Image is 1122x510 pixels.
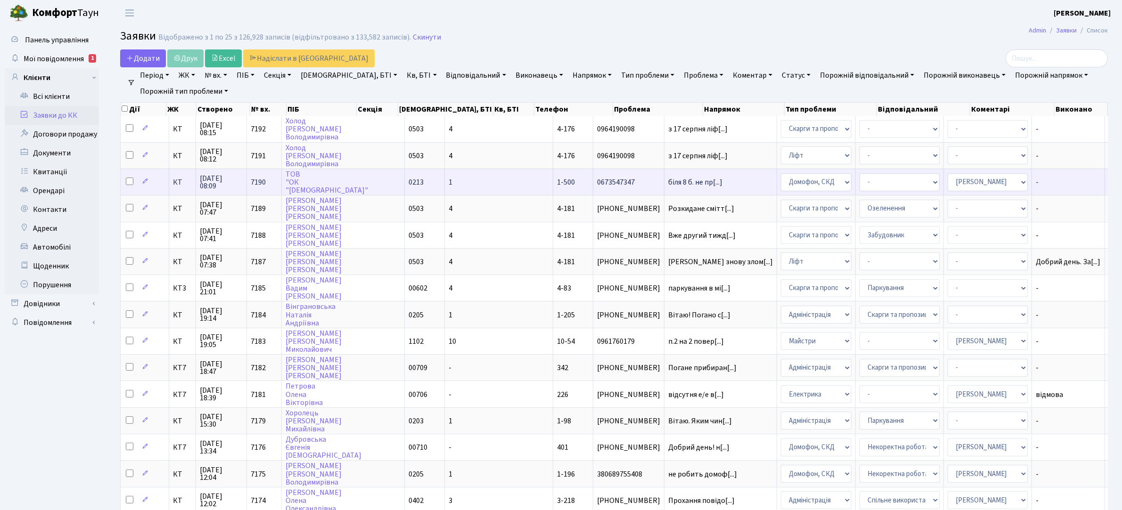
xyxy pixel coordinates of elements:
[703,103,785,116] th: Напрямок
[5,68,99,87] a: Клієнти
[816,67,918,83] a: Порожній відповідальний
[251,495,266,506] span: 7174
[597,258,660,266] span: [PHONE_NUMBER]
[597,444,660,451] span: [PHONE_NUMBER]
[5,219,99,238] a: Адреси
[1036,232,1101,239] span: -
[251,230,266,241] span: 7188
[557,124,575,134] span: 4-176
[200,360,243,375] span: [DATE] 18:47
[200,254,243,269] span: [DATE] 07:38
[409,257,424,267] span: 0503
[251,442,266,453] span: 7176
[200,333,243,348] span: [DATE] 19:05
[557,363,568,373] span: 342
[200,440,243,455] span: [DATE] 13:34
[557,469,575,479] span: 1-196
[173,444,192,451] span: КТ7
[200,413,243,428] span: [DATE] 15:30
[597,364,660,372] span: [PHONE_NUMBER]
[557,230,575,241] span: 4-181
[1036,417,1101,425] span: -
[668,151,728,161] span: з 17 серпня ліф[...]
[173,364,192,372] span: КТ7
[617,67,678,83] a: Тип проблеми
[680,67,727,83] a: Проблема
[597,391,660,398] span: [PHONE_NUMBER]
[89,54,96,63] div: 1
[5,162,99,181] a: Квитанції
[286,143,342,169] a: Холод[PERSON_NAME]Володимирівна
[668,124,728,134] span: з 17 серпня ліф[...]
[409,151,424,161] span: 0503
[5,106,99,125] a: Заявки до КК
[785,103,877,116] th: Тип проблеми
[597,178,660,186] span: 0673547347
[173,125,192,133] span: КТ
[557,177,575,187] span: 1-500
[1011,67,1092,83] a: Порожній напрямок
[5,257,99,275] a: Щоденник
[449,230,452,241] span: 4
[251,416,266,426] span: 7179
[409,124,424,134] span: 0503
[173,258,192,266] span: КТ
[597,417,660,425] span: [PHONE_NUMBER]
[493,103,534,116] th: Кв, БТІ
[403,67,440,83] a: Кв, БТІ
[297,67,401,83] a: [DEMOGRAPHIC_DATA], БТІ
[251,389,266,400] span: 7181
[1056,25,1077,35] a: Заявки
[1054,8,1111,18] b: [PERSON_NAME]
[877,103,970,116] th: Відповідальний
[286,249,342,275] a: [PERSON_NAME][PERSON_NAME][PERSON_NAME]
[449,203,452,214] span: 4
[251,257,266,267] span: 7187
[1036,284,1101,292] span: -
[597,497,660,504] span: [PHONE_NUMBER]
[449,336,456,347] span: 10
[200,175,243,190] span: [DATE] 08:09
[1036,497,1101,504] span: -
[668,389,724,400] span: відсутня е/е в[...]
[557,283,571,293] span: 4-83
[597,311,660,319] span: [PHONE_NUMBER]
[251,336,266,347] span: 7183
[613,103,703,116] th: Проблема
[409,177,424,187] span: 0213
[1036,152,1101,160] span: -
[1055,103,1108,116] th: Виконано
[1029,25,1046,35] a: Admin
[136,67,173,83] a: Період
[25,35,89,45] span: Панель управління
[409,389,427,400] span: 00706
[173,417,192,425] span: КТ
[286,222,342,249] a: [PERSON_NAME][PERSON_NAME][PERSON_NAME]
[409,336,424,347] span: 1102
[668,310,730,320] span: Вітаю! Погано с[...]
[668,283,730,293] span: паркування в мі[...]
[158,33,411,42] div: Відображено з 1 по 25 з 126,928 записів (відфільтровано з 133,582 записів).
[5,238,99,257] a: Автомобілі
[286,461,342,487] a: [PERSON_NAME][PERSON_NAME]Володимирівна
[5,87,99,106] a: Всі клієнти
[409,416,424,426] span: 0203
[233,67,258,83] a: ПІБ
[200,121,243,137] span: [DATE] 08:15
[173,152,192,160] span: КТ
[557,389,568,400] span: 226
[668,230,736,241] span: Вже другий тижд[...]
[200,493,243,508] span: [DATE] 12:02
[449,177,452,187] span: 1
[668,336,724,347] span: п.2 на 2 повер[...]
[173,232,192,239] span: КТ
[1036,470,1101,478] span: -
[200,201,243,216] span: [DATE] 07:47
[136,83,232,99] a: Порожній тип проблеми
[668,416,732,426] span: Вітаю. Яким чин[...]
[126,53,160,64] span: Додати
[1006,49,1108,67] input: Пошук...
[166,103,197,116] th: ЖК
[1036,257,1100,267] span: Добрий день. За[...]
[200,227,243,243] span: [DATE] 07:41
